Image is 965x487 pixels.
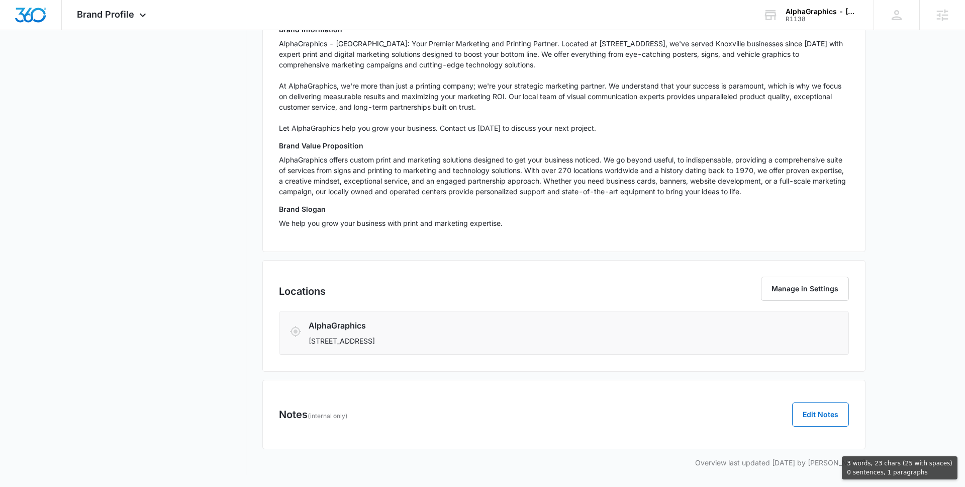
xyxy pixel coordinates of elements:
[262,457,865,468] p: Overview last updated [DATE] by [PERSON_NAME]
[792,402,849,427] button: Edit Notes
[279,407,348,422] h3: Notes
[279,284,326,299] h2: Locations
[786,8,859,16] div: account name
[279,154,849,197] p: AlphaGraphics offers custom print and marketing solutions designed to get your business noticed. ...
[308,412,348,420] span: (internal only)
[279,218,849,228] p: We help you grow your business with print and marketing expertise.
[309,319,725,332] h3: AlphaGraphics
[786,16,859,23] div: account id
[761,277,849,301] button: Manage in Settings
[279,38,849,133] p: AlphaGraphics - [GEOGRAPHIC_DATA]: Your Premier Marketing and Printing Partner. Located at [STREE...
[77,9,134,20] span: Brand Profile
[279,204,849,214] h3: Brand Slogan
[279,140,849,151] h3: Brand Value Proposition
[309,336,725,346] p: [STREET_ADDRESS]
